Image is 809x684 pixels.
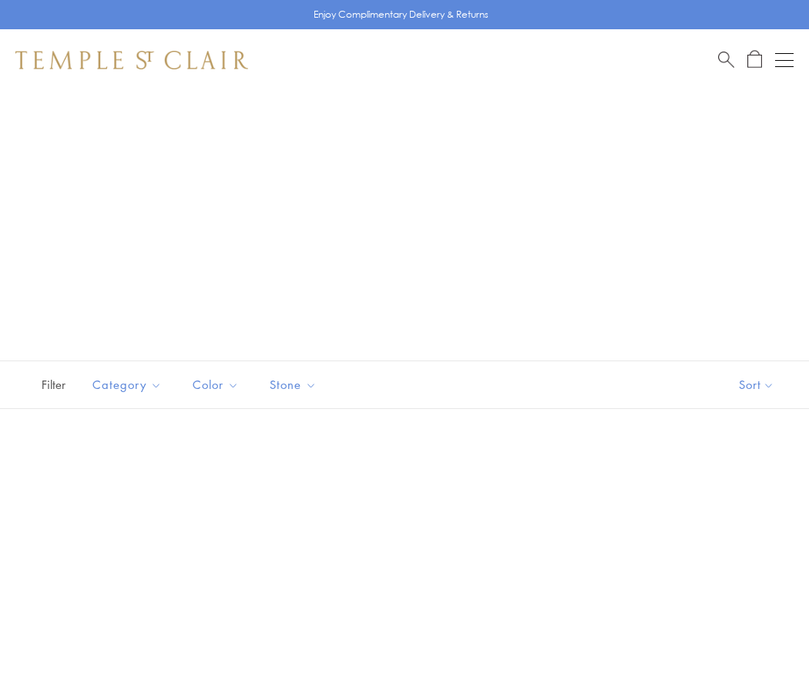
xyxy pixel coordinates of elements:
[775,51,794,69] button: Open navigation
[747,50,762,69] a: Open Shopping Bag
[15,51,248,69] img: Temple St. Clair
[258,367,328,402] button: Stone
[718,50,734,69] a: Search
[185,375,250,394] span: Color
[85,375,173,394] span: Category
[262,375,328,394] span: Stone
[181,367,250,402] button: Color
[314,7,488,22] p: Enjoy Complimentary Delivery & Returns
[704,361,809,408] button: Show sort by
[81,367,173,402] button: Category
